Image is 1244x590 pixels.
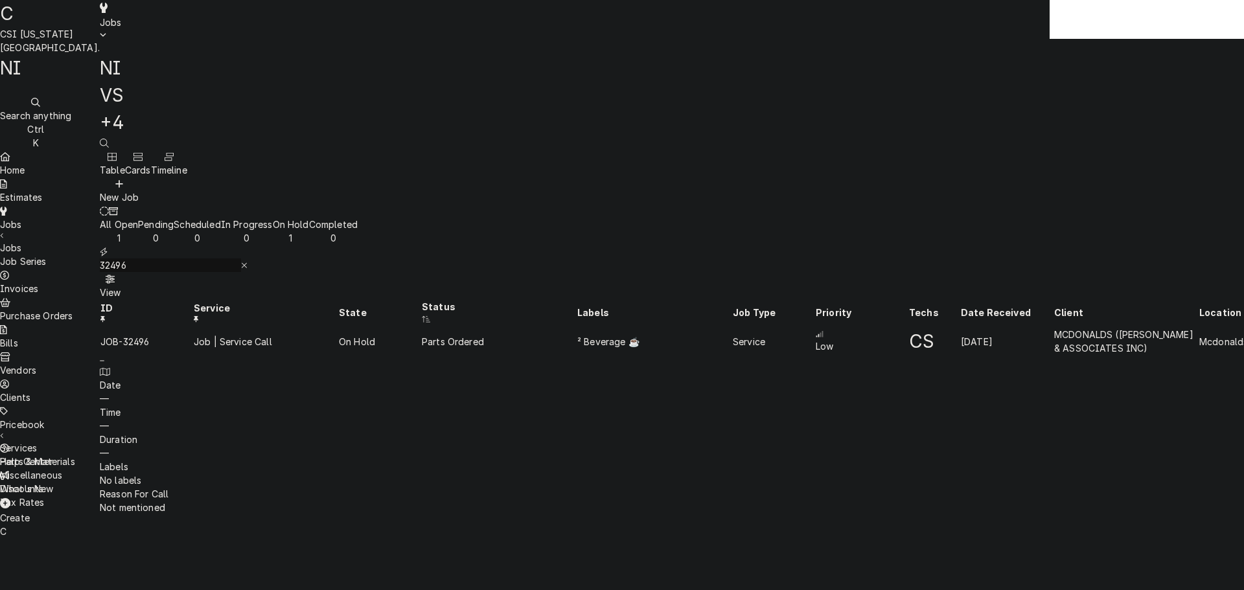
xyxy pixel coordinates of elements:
span: Jobs [100,17,122,28]
span: Low [816,341,833,352]
button: Erase input [241,258,248,272]
div: Completed [309,218,358,231]
div: Parts Ordered [422,335,576,348]
div: Labels [577,306,731,319]
div: On Hold [339,335,420,348]
div: ID [100,301,192,324]
div: Cards [125,163,151,177]
div: Pending [138,218,174,231]
div: Scheduled [174,218,220,231]
input: Keyword search [100,258,241,272]
div: 0 [221,231,273,245]
div: Status [422,300,576,313]
button: Open search [100,136,109,150]
span: K [33,137,39,148]
div: Date Received [961,306,1053,319]
div: JOB-32496 [100,335,192,348]
div: 1 [100,231,138,245]
div: Table [100,163,125,177]
div: In Progress [221,218,273,231]
div: MCDONALDS ([PERSON_NAME] & ASSOCIATES INC) [1054,328,1198,355]
div: Client [1054,306,1198,319]
div: 1 [273,231,309,245]
div: On Hold [273,218,309,231]
div: Job Type [733,306,814,319]
button: View [100,272,121,299]
div: ² Beverage ☕️ [577,335,731,348]
div: Service [194,301,338,324]
span: View [100,287,121,298]
div: Priority [816,306,908,319]
div: All Open [100,218,138,231]
div: Service [733,335,814,348]
div: 0 [138,231,174,245]
div: 0 [309,231,358,245]
span: New Job [100,192,139,203]
div: Techs [909,306,960,319]
div: State [339,306,420,319]
span: Ctrl [27,124,44,135]
div: Timeline [151,163,187,177]
div: [DATE] [961,335,1053,348]
div: CS [909,328,960,355]
div: Job | Service Call [194,335,338,348]
button: New Job [100,177,139,204]
div: 0 [174,231,220,245]
span: No labels [100,475,141,486]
